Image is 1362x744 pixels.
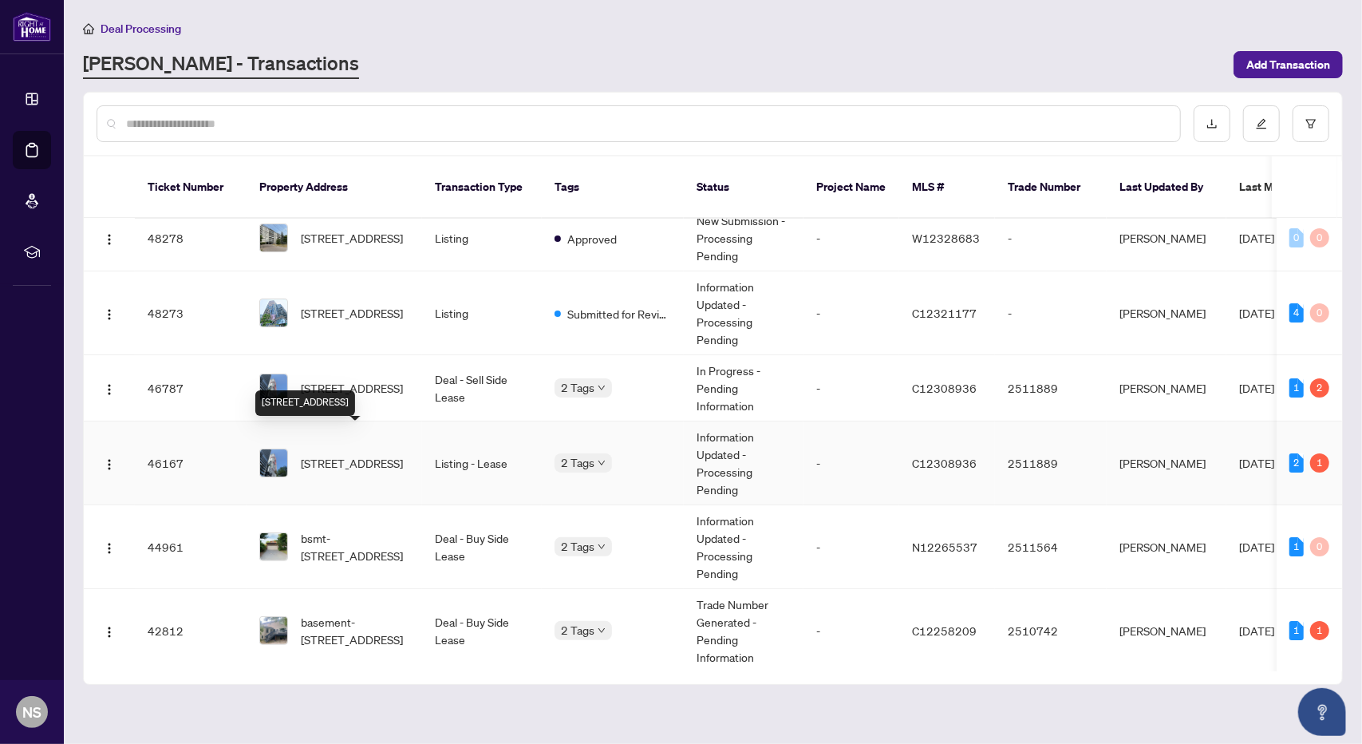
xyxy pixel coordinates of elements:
[1310,378,1329,398] div: 2
[1293,105,1329,142] button: filter
[301,379,403,397] span: [STREET_ADDRESS]
[103,542,116,555] img: Logo
[103,626,116,639] img: Logo
[301,529,409,564] span: bsmt-[STREET_ADDRESS]
[103,458,116,471] img: Logo
[995,505,1107,589] td: 2511564
[1107,355,1226,421] td: [PERSON_NAME]
[1310,621,1329,640] div: 1
[97,375,122,401] button: Logo
[1107,271,1226,355] td: [PERSON_NAME]
[1206,118,1218,129] span: download
[1310,303,1329,323] div: 0
[22,701,41,723] span: NS
[422,156,542,219] th: Transaction Type
[995,421,1107,505] td: 2511889
[912,381,977,395] span: C12308936
[1246,52,1330,77] span: Add Transaction
[97,300,122,326] button: Logo
[899,156,995,219] th: MLS #
[803,205,899,271] td: -
[561,537,594,556] span: 2 Tags
[995,205,1107,271] td: -
[995,156,1107,219] th: Trade Number
[1289,378,1304,398] div: 1
[135,505,247,589] td: 44961
[1243,105,1280,142] button: edit
[1289,537,1304,556] div: 1
[1310,228,1329,247] div: 0
[995,355,1107,421] td: 2511889
[260,299,287,326] img: thumbnail-img
[1239,306,1274,320] span: [DATE]
[912,623,977,638] span: C12258209
[684,271,803,355] td: Information Updated - Processing Pending
[1256,118,1267,129] span: edit
[103,308,116,321] img: Logo
[912,540,977,554] span: N12265537
[684,355,803,421] td: In Progress - Pending Information
[912,456,977,470] span: C12308936
[301,229,403,247] span: [STREET_ADDRESS]
[1239,381,1274,395] span: [DATE]
[101,22,181,36] span: Deal Processing
[1305,118,1317,129] span: filter
[135,421,247,505] td: 46167
[422,271,542,355] td: Listing
[684,421,803,505] td: Information Updated - Processing Pending
[1107,421,1226,505] td: [PERSON_NAME]
[1289,621,1304,640] div: 1
[567,230,617,247] span: Approved
[1298,688,1346,736] button: Open asap
[803,156,899,219] th: Project Name
[912,306,977,320] span: C12321177
[684,205,803,271] td: New Submission - Processing Pending
[260,533,287,560] img: thumbnail-img
[995,589,1107,673] td: 2510742
[1107,589,1226,673] td: [PERSON_NAME]
[1289,453,1304,473] div: 2
[995,271,1107,355] td: -
[1107,156,1226,219] th: Last Updated By
[422,589,542,673] td: Deal - Buy Side Lease
[561,453,594,472] span: 2 Tags
[247,156,422,219] th: Property Address
[83,50,359,79] a: [PERSON_NAME] - Transactions
[135,205,247,271] td: 48278
[912,231,980,245] span: W12328683
[1239,540,1274,554] span: [DATE]
[97,618,122,643] button: Logo
[561,621,594,639] span: 2 Tags
[301,454,403,472] span: [STREET_ADDRESS]
[542,156,684,219] th: Tags
[567,305,671,323] span: Submitted for Review
[1107,205,1226,271] td: [PERSON_NAME]
[1107,505,1226,589] td: [PERSON_NAME]
[803,271,899,355] td: -
[561,378,594,397] span: 2 Tags
[1194,105,1230,142] button: download
[1289,303,1304,323] div: 4
[260,449,287,477] img: thumbnail-img
[1234,51,1343,78] button: Add Transaction
[1239,231,1274,245] span: [DATE]
[598,543,606,551] span: down
[260,617,287,644] img: thumbnail-img
[422,421,542,505] td: Listing - Lease
[135,355,247,421] td: 46787
[260,224,287,251] img: thumbnail-img
[422,205,542,271] td: Listing
[803,505,899,589] td: -
[1289,228,1304,247] div: 0
[97,534,122,560] button: Logo
[1239,623,1274,638] span: [DATE]
[803,355,899,421] td: -
[103,233,116,246] img: Logo
[13,12,51,42] img: logo
[135,589,247,673] td: 42812
[103,383,116,396] img: Logo
[1310,453,1329,473] div: 1
[684,156,803,219] th: Status
[803,589,899,673] td: -
[422,505,542,589] td: Deal - Buy Side Lease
